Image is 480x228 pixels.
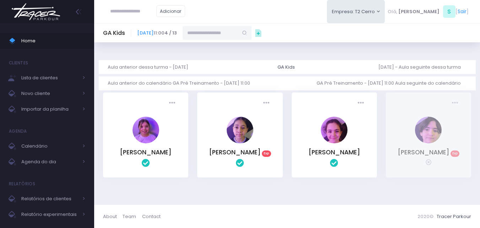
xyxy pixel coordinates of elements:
[108,76,256,90] a: Aula anterior do calendário GA Pré Treinamento - [DATE] 11:00
[308,148,360,157] a: [PERSON_NAME]
[165,30,177,36] strong: 4 / 13
[21,142,78,151] span: Calendário
[321,117,347,143] img: Sofia Cavalcanti
[133,117,159,143] img: Alice Arruda Rochwerger
[123,210,142,223] a: Team
[142,210,161,223] a: Contact
[9,56,28,70] h4: Clientes
[443,5,455,18] span: S
[227,138,253,145] a: Alici Ribeiro Câmara
[398,8,439,15] span: [PERSON_NAME]
[388,8,397,15] span: Olá,
[227,117,253,143] img: Alici Ribeiro Câmara
[9,177,35,191] h4: Relatórios
[21,157,78,166] span: Agenda do dia
[120,148,172,157] a: [PERSON_NAME]
[385,4,471,20] div: [ ]
[417,213,433,220] span: 2020©
[137,30,177,37] span: 11:00
[277,64,295,71] div: GA Kids
[137,30,153,36] a: [DATE]
[437,213,471,220] a: Tracer Parkour
[21,194,78,203] span: Relatórios de clientes
[398,148,449,157] a: [PERSON_NAME]
[209,148,261,157] a: [PERSON_NAME]
[103,30,125,37] h5: GA Kids
[458,8,466,15] a: Sair
[21,105,78,114] span: Importar da planilha
[108,60,194,74] a: Aula anterior dessa turma - [DATE]
[103,210,123,223] a: About
[21,89,78,98] span: Novo cliente
[21,73,78,83] span: Lista de clientes
[378,60,466,74] a: [DATE] - Aula seguinte dessa turma
[451,150,460,157] span: Exp
[321,138,347,145] a: Sofia Cavalcanti
[133,138,159,145] a: Alice Arruda Rochwerger
[156,5,185,17] a: Adicionar
[317,76,466,90] a: GA Pré Treinamento - [DATE] 11:00 Aula seguinte do calendário
[262,150,271,157] span: Exp
[9,124,27,138] h4: Agenda
[415,117,442,143] img: Laura Paiva
[21,36,85,46] span: Home
[415,138,442,145] a: Laura Paiva
[21,210,78,219] span: Relatório experimentais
